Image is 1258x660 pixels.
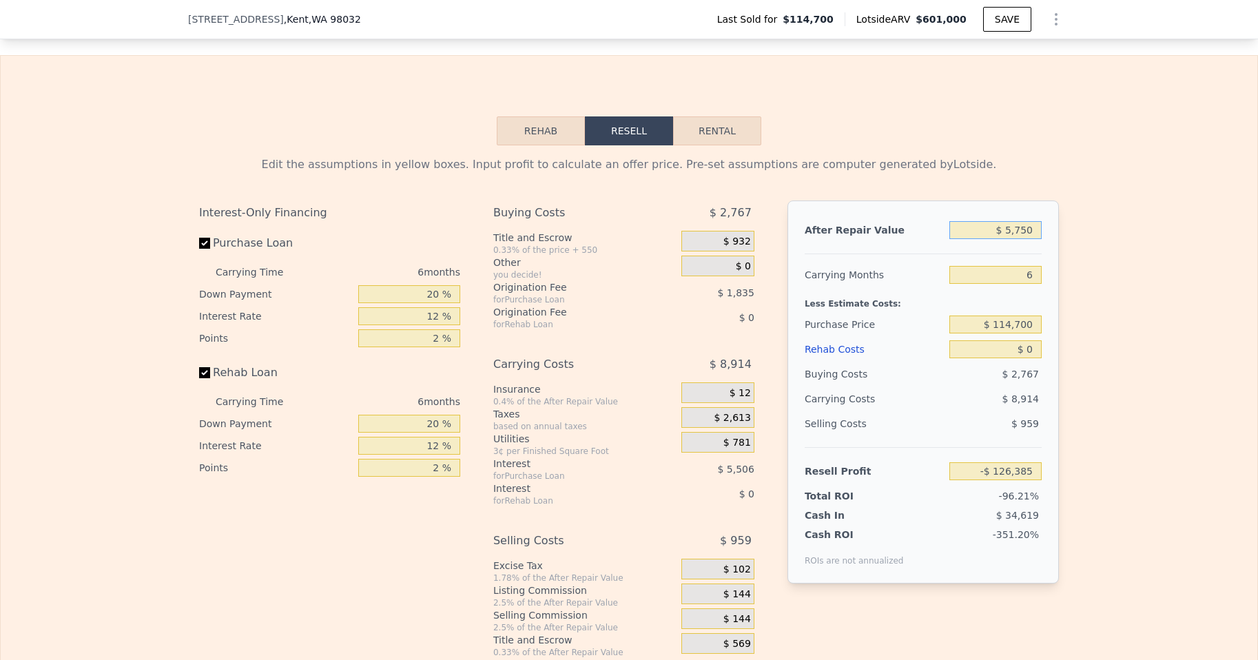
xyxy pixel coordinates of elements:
div: for Purchase Loan [493,294,647,305]
div: 0.4% of the After Repair Value [493,396,676,407]
div: Listing Commission [493,584,676,597]
span: $ 8,914 [710,352,752,377]
input: Rehab Loan [199,367,210,378]
div: Edit the assumptions in yellow boxes. Input profit to calculate an offer price. Pre-set assumptio... [199,156,1059,173]
div: 6 months [311,391,460,413]
span: $114,700 [783,12,834,26]
div: ROIs are not annualized [805,542,904,566]
span: Last Sold for [717,12,783,26]
div: Interest-Only Financing [199,200,460,225]
input: Purchase Loan [199,238,210,249]
span: -351.20% [993,529,1039,540]
span: $ 781 [723,437,751,449]
div: for Rehab Loan [493,319,647,330]
div: Carrying Costs [805,386,891,411]
div: Excise Tax [493,559,676,573]
div: Interest [493,457,647,471]
span: $ 12 [730,387,751,400]
span: , WA 98032 [309,14,361,25]
button: SAVE [983,7,1031,32]
div: Carrying Time [216,261,305,283]
div: you decide! [493,269,676,280]
span: $ 0 [739,312,754,323]
div: Total ROI [805,489,891,503]
span: $ 34,619 [996,510,1039,521]
div: 3¢ per Finished Square Foot [493,446,676,457]
span: -96.21% [999,491,1039,502]
div: Down Payment [199,413,353,435]
div: Less Estimate Costs: [805,287,1042,312]
span: , Kent [284,12,361,26]
div: 0.33% of the After Repair Value [493,647,676,658]
span: $ 2,613 [714,412,750,424]
span: $ 959 [720,528,752,553]
span: $ 8,914 [1002,393,1039,404]
span: Lotside ARV [856,12,916,26]
div: Interest Rate [199,305,353,327]
span: $ 0 [739,488,754,499]
div: Buying Costs [493,200,647,225]
div: for Purchase Loan [493,471,647,482]
button: Resell [585,116,673,145]
div: Carrying Costs [493,352,647,377]
div: Origination Fee [493,280,647,294]
div: Rehab Costs [805,337,944,362]
div: Insurance [493,382,676,396]
span: $ 2,767 [1002,369,1039,380]
div: Interest [493,482,647,495]
span: $ 932 [723,236,751,248]
div: Carrying Months [805,262,944,287]
span: $ 144 [723,588,751,601]
div: Selling Commission [493,608,676,622]
label: Rehab Loan [199,360,353,385]
div: Utilities [493,432,676,446]
span: $ 569 [723,638,751,650]
div: 2.5% of the After Repair Value [493,597,676,608]
div: After Repair Value [805,218,944,243]
div: Buying Costs [805,362,944,386]
div: Title and Escrow [493,231,676,245]
div: Points [199,327,353,349]
div: Purchase Price [805,312,944,337]
button: Rental [673,116,761,145]
span: [STREET_ADDRESS] [188,12,284,26]
div: 1.78% of the After Repair Value [493,573,676,584]
span: $ 959 [1011,418,1039,429]
div: Cash ROI [805,528,904,542]
div: Points [199,457,353,479]
div: Down Payment [199,283,353,305]
div: for Rehab Loan [493,495,647,506]
div: Cash In [805,508,891,522]
div: 6 months [311,261,460,283]
div: Selling Costs [805,411,944,436]
div: Carrying Time [216,391,305,413]
span: $601,000 [916,14,967,25]
div: 0.33% of the price + 550 [493,245,676,256]
span: $ 102 [723,564,751,576]
span: $ 1,835 [717,287,754,298]
div: based on annual taxes [493,421,676,432]
div: Title and Escrow [493,633,676,647]
div: Selling Costs [493,528,647,553]
span: $ 0 [736,260,751,273]
div: Taxes [493,407,676,421]
div: Origination Fee [493,305,647,319]
button: Rehab [497,116,585,145]
button: Show Options [1042,6,1070,33]
label: Purchase Loan [199,231,353,256]
div: 2.5% of the After Repair Value [493,622,676,633]
span: $ 144 [723,613,751,626]
span: $ 5,506 [717,464,754,475]
div: Resell Profit [805,459,944,484]
div: Other [493,256,676,269]
div: Interest Rate [199,435,353,457]
span: $ 2,767 [710,200,752,225]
